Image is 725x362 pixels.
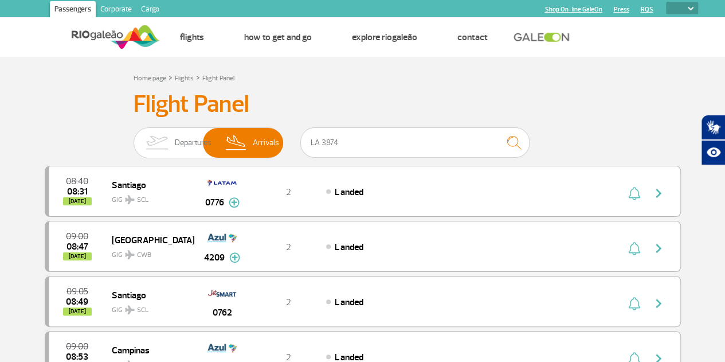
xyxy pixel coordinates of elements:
[286,297,291,308] span: 2
[253,128,279,158] span: Arrivals
[352,32,417,43] a: Explore RIOgaleão
[66,243,88,251] span: 2025-09-25 08:47:00
[205,196,224,209] span: 0776
[652,242,665,255] img: seta-direita-painel-voo.svg
[137,305,148,316] span: SCL
[66,342,88,351] span: 2025-09-25 09:00:00
[137,195,148,205] span: SCL
[204,251,225,264] span: 4209
[300,127,530,158] input: Flight, city or airline
[112,177,185,192] span: Santiago
[628,186,640,200] img: sino-painel-voo.svg
[112,244,185,260] span: GIG
[613,6,629,13] a: Press
[244,32,312,43] a: How to get and go
[628,297,640,310] img: sino-painel-voo.svg
[112,299,185,316] span: GIG
[286,186,291,198] span: 2
[66,298,88,306] span: 2025-09-25 08:49:00
[229,197,240,208] img: mais-info-painel-voo.svg
[213,306,232,320] span: 0762
[175,74,194,83] a: Flights
[50,1,96,20] a: Passengers
[628,242,640,255] img: sino-painel-voo.svg
[134,74,166,83] a: Home page
[457,32,488,43] a: Contact
[229,252,240,263] img: mais-info-painel-voo.svg
[652,186,665,200] img: seta-direita-painel-voo.svg
[63,307,92,316] span: [DATE]
[134,90,592,119] h3: Flight Panel
[112,342,185,357] span: Campinas
[652,297,665,310] img: seta-direita-painel-voo.svg
[701,115,725,140] button: Abrir tradutor de língua de sinais.
[544,6,602,13] a: Shop On-line GaleOn
[139,128,175,158] img: slider-embarque
[125,250,135,259] img: destiny_airplane.svg
[67,188,88,196] span: 2025-09-25 08:31:50
[180,32,204,43] a: Flights
[286,242,291,253] span: 2
[112,287,185,302] span: Santiago
[335,242,363,253] span: Landed
[701,140,725,165] button: Abrir recursos assistivos.
[66,287,88,295] span: 2025-09-25 09:05:00
[335,297,363,308] span: Landed
[137,250,151,260] span: CWB
[640,6,653,13] a: RQS
[136,1,164,20] a: Cargo
[220,128,253,158] img: slider-desembarque
[202,74,234,83] a: Flight Panel
[96,1,136,20] a: Corporate
[63,197,92,205] span: [DATE]
[66,232,88,240] span: 2025-09-25 09:00:00
[66,353,88,361] span: 2025-09-25 08:53:27
[196,71,200,84] a: >
[66,177,88,185] span: 2025-09-25 08:40:00
[125,305,135,314] img: destiny_airplane.svg
[175,128,211,158] span: Departures
[63,252,92,260] span: [DATE]
[112,232,185,247] span: [GEOGRAPHIC_DATA]
[168,71,173,84] a: >
[701,115,725,165] div: Plugin de acessibilidade da Hand Talk.
[125,195,135,204] img: destiny_airplane.svg
[335,186,363,198] span: Landed
[112,189,185,205] span: GIG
